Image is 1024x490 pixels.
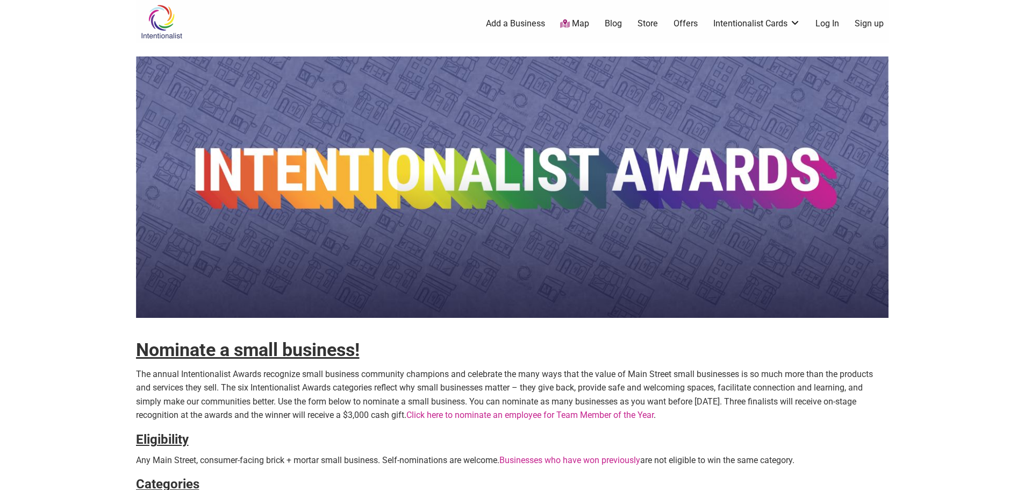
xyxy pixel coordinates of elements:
[136,432,189,447] strong: Eligibility
[486,18,545,30] a: Add a Business
[605,18,622,30] a: Blog
[674,18,698,30] a: Offers
[136,367,889,422] p: The annual Intentionalist Awards recognize small business community champions and celebrate the m...
[499,455,640,465] a: Businesses who have won previously
[136,453,889,467] p: Any Main Street, consumer-facing brick + mortar small business. Self-nominations are welcome. are...
[815,18,839,30] a: Log In
[713,18,800,30] a: Intentionalist Cards
[136,339,360,360] strong: Nominate a small business!
[560,18,589,30] a: Map
[855,18,884,30] a: Sign up
[406,410,654,420] a: Click here to nominate an employee for Team Member of the Year
[638,18,658,30] a: Store
[136,4,187,39] img: Intentionalist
